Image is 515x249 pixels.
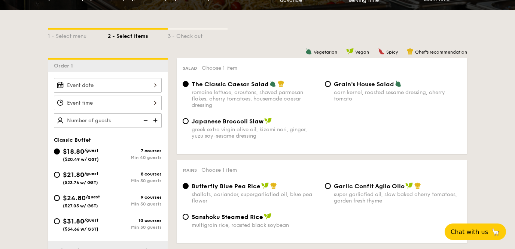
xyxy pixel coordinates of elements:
span: Japanese Broccoli Slaw [192,118,263,125]
input: The Classic Caesar Saladromaine lettuce, croutons, shaved parmesan flakes, cherry tomatoes, house... [183,81,189,87]
span: Mains [183,168,197,173]
input: Grain's House Saladcorn kernel, roasted sesame dressing, cherry tomato [325,81,331,87]
span: The Classic Caesar Salad [192,81,269,88]
input: Butterfly Blue Pea Riceshallots, coriander, supergarlicfied oil, blue pea flower [183,183,189,189]
span: Chef's recommendation [415,49,467,55]
div: Min 30 guests [108,201,162,207]
div: super garlicfied oil, slow baked cherry tomatoes, garden fresh thyme [334,191,461,204]
span: $24.80 [63,194,86,202]
span: ($20.49 w/ GST) [63,157,99,162]
span: ($34.66 w/ GST) [63,226,98,232]
div: greek extra virgin olive oil, kizami nori, ginger, yuzu soy-sesame dressing [192,126,319,139]
img: icon-vegan.f8ff3823.svg [264,213,271,220]
img: icon-vegan.f8ff3823.svg [346,48,354,55]
span: Order 1 [54,63,76,69]
span: $18.80 [63,147,84,156]
div: romaine lettuce, croutons, shaved parmesan flakes, cherry tomatoes, housemade caesar dressing [192,89,319,108]
img: icon-add.58712e84.svg [150,113,162,127]
img: icon-vegetarian.fe4039eb.svg [395,80,402,87]
img: icon-vegan.f8ff3823.svg [405,182,413,189]
div: Min 30 guests [108,225,162,230]
img: icon-chef-hat.a58ddaea.svg [407,48,414,55]
input: $18.80/guest($20.49 w/ GST)7 coursesMin 40 guests [54,148,60,154]
span: /guest [86,194,100,199]
div: 3 - Check out [168,30,228,40]
div: 8 courses [108,171,162,177]
span: Spicy [386,49,398,55]
input: $24.80/guest($27.03 w/ GST)9 coursesMin 30 guests [54,195,60,201]
div: 1 - Select menu [48,30,108,40]
span: 🦙 [491,228,500,236]
span: Choose 1 item [201,167,237,173]
span: $21.80 [63,171,84,179]
div: 7 courses [108,148,162,153]
span: /guest [84,217,98,223]
img: icon-chef-hat.a58ddaea.svg [278,80,284,87]
div: Min 40 guests [108,155,162,160]
input: Number of guests [54,113,162,128]
img: icon-vegetarian.fe4039eb.svg [269,80,276,87]
div: shallots, coriander, supergarlicfied oil, blue pea flower [192,191,319,204]
span: Salad [183,66,197,71]
img: icon-vegetarian.fe4039eb.svg [305,48,312,55]
img: icon-vegan.f8ff3823.svg [261,182,269,189]
span: Grain's House Salad [334,81,394,88]
span: /guest [84,148,98,153]
input: Event time [54,96,162,110]
input: Event date [54,78,162,93]
span: Butterfly Blue Pea Rice [192,183,260,190]
input: $31.80/guest($34.66 w/ GST)10 coursesMin 30 guests [54,218,60,224]
input: $21.80/guest($23.76 w/ GST)8 coursesMin 30 guests [54,172,60,178]
span: Choose 1 item [202,65,237,71]
img: icon-vegan.f8ff3823.svg [264,117,272,124]
img: icon-chef-hat.a58ddaea.svg [414,182,421,189]
span: Classic Buffet [54,137,91,143]
span: Vegan [355,49,369,55]
button: Chat with us🦙 [445,223,506,240]
input: Garlic Confit Aglio Oliosuper garlicfied oil, slow baked cherry tomatoes, garden fresh thyme [325,183,331,189]
input: Japanese Broccoli Slawgreek extra virgin olive oil, kizami nori, ginger, yuzu soy-sesame dressing [183,118,189,124]
span: Sanshoku Steamed Rice [192,213,263,220]
div: 10 courses [108,218,162,223]
span: Vegetarian [314,49,337,55]
img: icon-spicy.37a8142b.svg [378,48,385,55]
span: Chat with us [451,228,488,235]
span: ($23.76 w/ GST) [63,180,98,185]
div: 9 courses [108,195,162,200]
img: icon-reduce.1d2dbef1.svg [139,113,150,127]
div: multigrain rice, roasted black soybean [192,222,319,228]
input: Sanshoku Steamed Ricemultigrain rice, roasted black soybean [183,214,189,220]
span: $31.80 [63,217,84,225]
img: icon-chef-hat.a58ddaea.svg [270,182,277,189]
span: /guest [84,171,98,176]
span: Garlic Confit Aglio Olio [334,183,405,190]
div: corn kernel, roasted sesame dressing, cherry tomato [334,89,461,102]
div: Min 30 guests [108,178,162,183]
span: ($27.03 w/ GST) [63,203,98,208]
div: 2 - Select items [108,30,168,40]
